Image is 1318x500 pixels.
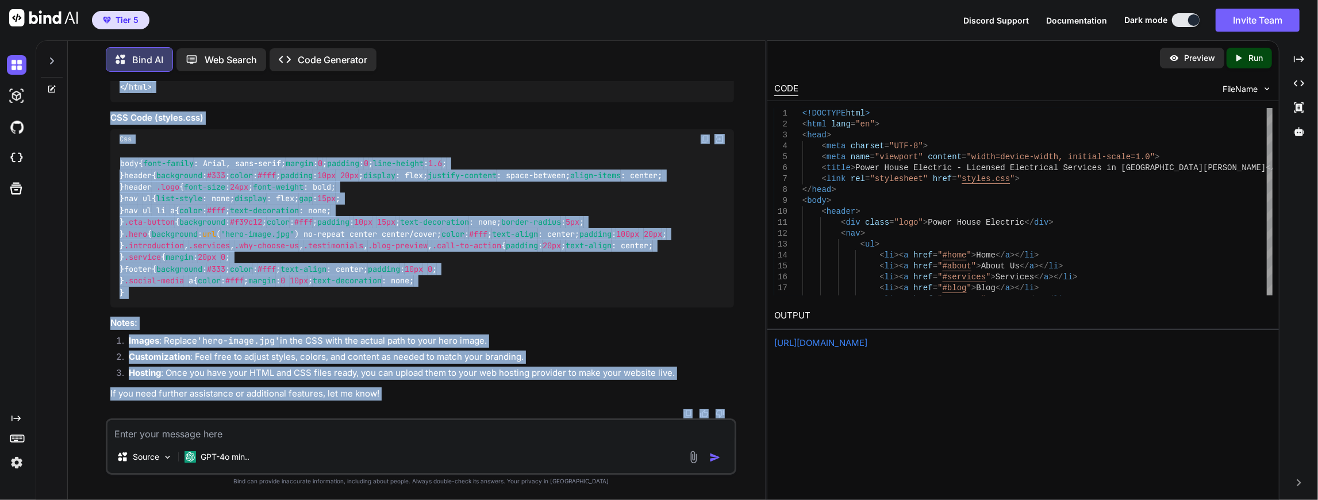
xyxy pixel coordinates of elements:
span: = [865,174,870,183]
span: #333 [207,170,225,180]
span: padding [579,229,612,239]
div: 16 [774,272,787,283]
span: border-radius [501,217,561,228]
span: 1.6 [428,159,442,169]
code: { : Arial, sans-serif; : ; : ; : ; } { : ; : ; : ; : flex; : space-between; : center; } { : ; : b... [120,157,667,298]
span: .cta-button [124,217,175,228]
span: #services [943,272,986,282]
span: > [1058,261,1063,271]
span: < [821,152,826,161]
span: ></ [1010,283,1024,293]
span: charset [851,141,885,151]
span: .why-choose-us [235,240,299,251]
div: 4 [774,141,787,152]
span: > [855,207,860,216]
span: = [889,218,894,227]
span: background [156,170,202,180]
span: 20px [198,252,216,263]
a: [URL][DOMAIN_NAME] [774,337,867,348]
span: " [981,294,986,303]
p: Bind AI [132,53,163,67]
div: 11 [774,217,787,228]
span: < [821,174,826,183]
span: margin [166,252,193,263]
span: 20px [340,170,359,180]
span: .introduction [124,240,184,251]
li: : Replace in the CSS with the actual path to your hero image. [120,334,735,351]
span: Power House Electric [928,218,1024,227]
div: 7 [774,174,787,184]
span: gap [299,194,313,204]
div: 6 [774,163,787,174]
div: 15 [774,261,787,272]
span: #fff [294,217,313,228]
span: ></ [1048,272,1063,282]
span: = [933,272,937,282]
span: #contact [943,294,981,303]
span: text-align [492,229,538,239]
span: header [827,207,855,216]
span: #blog [943,283,967,293]
span: Discord Support [963,16,1029,25]
div: 1 [774,108,787,119]
span: #home [943,251,967,260]
span: head [807,130,827,140]
span: 0 [428,264,432,274]
span: href [913,272,933,282]
h2: OUTPUT [767,302,1279,329]
span: < [802,130,807,140]
span: meta [827,141,846,151]
span: font-family [143,159,194,169]
span: </ [802,185,812,194]
span: .service [124,252,161,263]
img: darkChat [7,55,26,75]
span: .call-to-action [432,240,501,251]
span: = [870,152,874,161]
div: 14 [774,250,787,261]
div: 3 [774,130,787,141]
span: background [152,229,198,239]
span: a [1044,272,1048,282]
span: > [1073,272,1077,282]
img: GPT-4o mini [185,451,196,463]
p: Web Search [205,53,257,67]
span: a [189,276,193,286]
span: li [885,283,894,293]
span: a [1005,251,1010,260]
span: 'hero-image.jpg' [221,229,294,239]
span: padding [506,240,538,251]
img: dislike [716,409,725,418]
span: < [879,272,884,282]
span: > [923,141,928,151]
img: githubDark [7,117,26,137]
span: > [986,294,990,303]
span: padding [317,217,349,228]
span: meta [827,152,846,161]
span: > [831,185,836,194]
span: .testimonials [303,240,363,251]
span: 10px [290,276,308,286]
span: ul [143,205,152,216]
span: > [976,261,981,271]
span: 10px [405,264,423,274]
span: head [812,185,832,194]
span: li [1024,251,1034,260]
span: a [170,205,175,216]
span: 0 [280,276,285,286]
span: content [928,152,962,161]
span: "en" [855,120,875,129]
span: <!DOCTYPE [802,109,846,118]
span: li [885,294,894,303]
div: 17 [774,283,787,294]
span: > [971,251,976,260]
span: #f39c12 [230,217,262,228]
span: font-weight [253,182,303,192]
span: Blog [976,283,996,293]
span: > [1034,251,1039,260]
span: Contact [991,294,1025,303]
span: url [202,229,216,239]
span: .social-media [124,276,184,286]
div: 10 [774,206,787,217]
button: Documentation [1046,14,1107,26]
span: > [971,283,976,293]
